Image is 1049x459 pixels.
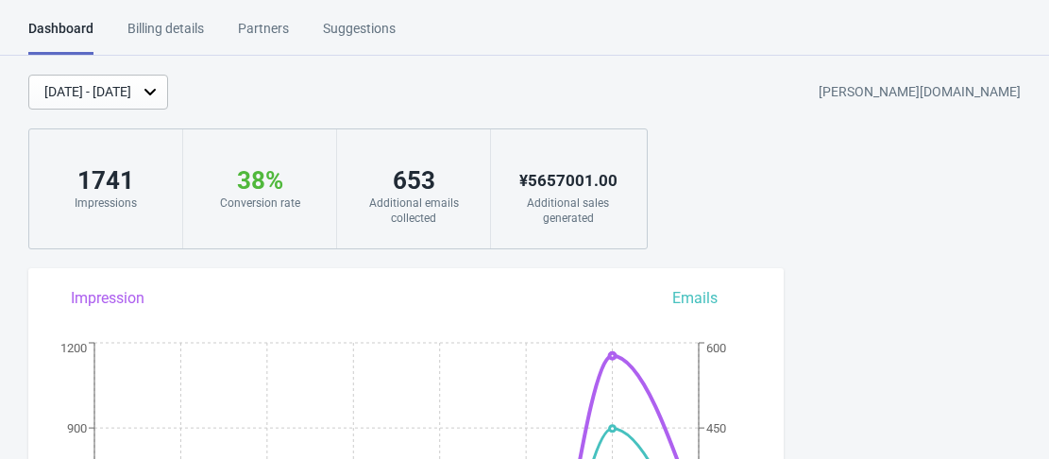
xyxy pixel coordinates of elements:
[356,165,471,195] div: 653
[48,195,163,211] div: Impressions
[44,82,131,102] div: [DATE] - [DATE]
[127,19,204,52] div: Billing details
[238,19,289,52] div: Partners
[60,341,87,355] tspan: 1200
[67,421,87,435] tspan: 900
[970,383,1030,440] iframe: chat widget
[202,195,317,211] div: Conversion rate
[690,87,1030,374] iframe: chat widget
[48,165,163,195] div: 1741
[819,76,1021,110] div: [PERSON_NAME][DOMAIN_NAME]
[706,421,726,435] tspan: 450
[202,165,317,195] div: 38 %
[510,195,626,226] div: Additional sales generated
[510,165,626,195] div: ¥ 5657001.00
[323,19,396,52] div: Suggestions
[28,19,93,55] div: Dashboard
[356,195,471,226] div: Additional emails collected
